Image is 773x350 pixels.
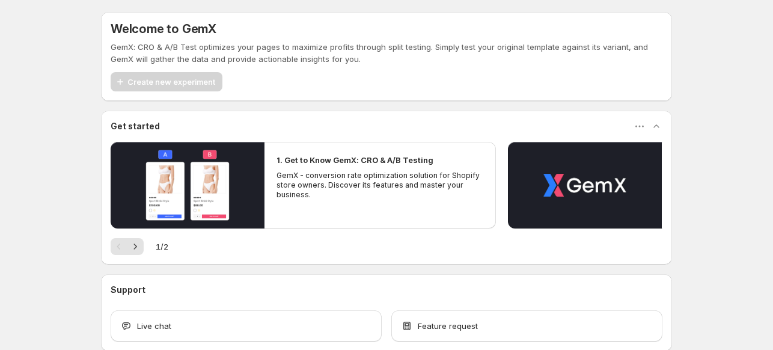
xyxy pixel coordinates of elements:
[127,238,144,255] button: Next
[111,120,160,132] h3: Get started
[156,241,168,253] span: 1 / 2
[111,22,216,36] h5: Welcome to GemX
[137,320,171,332] span: Live chat
[277,154,433,166] h2: 1. Get to Know GemX: CRO & A/B Testing
[111,284,145,296] h3: Support
[418,320,478,332] span: Feature request
[111,238,144,255] nav: Pagination
[111,142,264,229] button: Play video
[508,142,662,229] button: Play video
[111,41,662,65] p: GemX: CRO & A/B Test optimizes your pages to maximize profits through split testing. Simply test ...
[277,171,483,200] p: GemX - conversion rate optimization solution for Shopify store owners. Discover its features and ...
